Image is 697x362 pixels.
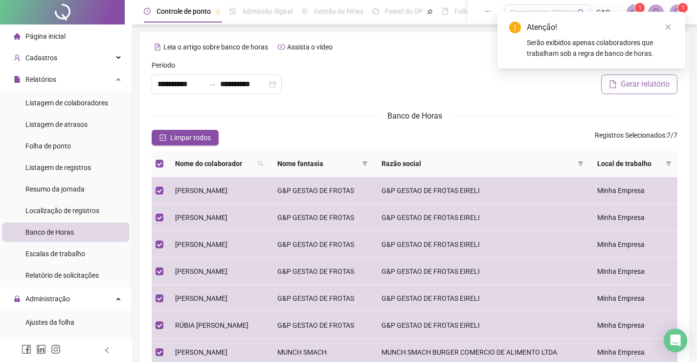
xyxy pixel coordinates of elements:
sup: Atualize o seu contato no menu Meus Dados [678,3,688,13]
td: Minha Empresa [589,177,677,204]
span: search [258,161,264,167]
img: 40480 [670,5,685,20]
div: Open Intercom Messenger [664,329,687,352]
span: 1 [681,4,685,11]
span: check-square [159,134,166,141]
span: Resumo da jornada [25,185,85,193]
span: Folha de ponto [25,142,71,150]
td: Minha Empresa [589,312,677,339]
td: G&P GESTAO DE FROTAS EIRELI [374,204,589,231]
span: Página inicial [25,32,66,40]
span: : 7 / 7 [595,130,677,145]
td: Minha Empresa [589,204,677,231]
span: Gerar relatório [621,78,670,90]
td: G&P GESTAO DE FROTAS [270,231,374,258]
span: sun [301,8,308,15]
span: Admissão digital [242,7,292,15]
td: G&P GESTAO DE FROTAS [270,204,374,231]
span: pushpin [427,9,433,15]
span: Leia o artigo sobre banco de horas [163,43,268,51]
span: Banco de Horas [25,228,74,236]
span: Listagem de colaboradores [25,99,108,107]
span: dashboard [372,8,379,15]
td: G&P GESTAO DE FROTAS EIRELI [374,177,589,204]
span: [PERSON_NAME] [175,241,227,248]
span: Folha de pagamento [454,7,517,15]
span: pushpin [215,9,221,15]
td: G&P GESTAO DE FROTAS [270,258,374,285]
span: [PERSON_NAME] [175,214,227,221]
td: G&P GESTAO DE FROTAS EIRELI [374,312,589,339]
span: Razão social [382,158,574,169]
span: Cadastros [25,54,57,62]
span: Nome do colaborador [175,158,254,169]
span: filter [578,161,584,167]
span: Painel do DP [385,7,423,15]
span: facebook [22,344,31,354]
span: book [442,8,449,15]
td: G&P GESTAO DE FROTAS EIRELI [374,285,589,312]
span: filter [360,156,370,171]
span: Relatório de solicitações [25,271,99,279]
td: G&P GESTAO DE FROTAS EIRELI [374,231,589,258]
span: filter [666,161,672,167]
span: file-done [229,8,236,15]
span: lock [14,295,21,302]
td: Minha Empresa [589,285,677,312]
span: Listagem de atrasos [25,121,88,128]
span: Assista o vídeo [287,43,333,51]
span: Limpar todos [170,132,211,143]
div: Serão exibidos apenas colaboradores que trabalham sob a regra de banco de horas. [527,37,674,59]
span: search [256,156,266,171]
span: home [14,33,21,40]
span: Gestão de férias [314,7,363,15]
span: file [609,80,617,88]
span: Administração [25,295,70,303]
span: G&P [596,7,610,18]
td: G&P GESTAO DE FROTAS EIRELI [374,258,589,285]
td: G&P GESTAO DE FROTAS [270,177,374,204]
span: youtube [278,44,285,50]
span: Local de trabalho [597,158,662,169]
span: Período [152,60,175,71]
span: swap-right [208,80,216,88]
span: filter [576,156,585,171]
span: exclamation-circle [509,22,521,33]
span: Registros Selecionados [595,131,665,139]
span: instagram [51,344,61,354]
span: notification [630,8,639,17]
span: left [104,347,111,354]
span: bell [652,8,660,17]
td: G&P GESTAO DE FROTAS [270,312,374,339]
span: Ajustes da folha [25,318,74,326]
span: Nome fantasia [277,158,358,169]
span: Relatórios [25,75,56,83]
span: clock-circle [144,8,151,15]
span: file-text [154,44,161,50]
button: Gerar relatório [601,74,677,94]
span: 1 [638,4,642,11]
span: Listagem de registros [25,164,91,171]
span: search [578,9,585,16]
span: Escalas de trabalho [25,250,85,258]
a: Close [663,22,674,32]
button: Limpar todos [152,130,219,145]
span: ellipsis [484,8,491,15]
span: [PERSON_NAME] [175,348,227,356]
span: [PERSON_NAME] [175,294,227,302]
div: Atenção! [527,22,674,33]
td: G&P GESTAO DE FROTAS [270,285,374,312]
span: RÚBIA [PERSON_NAME] [175,321,248,329]
span: [PERSON_NAME] [175,187,227,194]
span: file [14,76,21,83]
span: user-add [14,54,21,61]
span: [PERSON_NAME] [175,267,227,275]
span: Banco de Horas [387,111,442,121]
td: Minha Empresa [589,231,677,258]
sup: 1 [635,3,645,13]
span: Controle de ponto [157,7,211,15]
span: to [208,80,216,88]
span: filter [362,161,368,167]
span: linkedin [36,344,46,354]
span: filter [664,156,674,171]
